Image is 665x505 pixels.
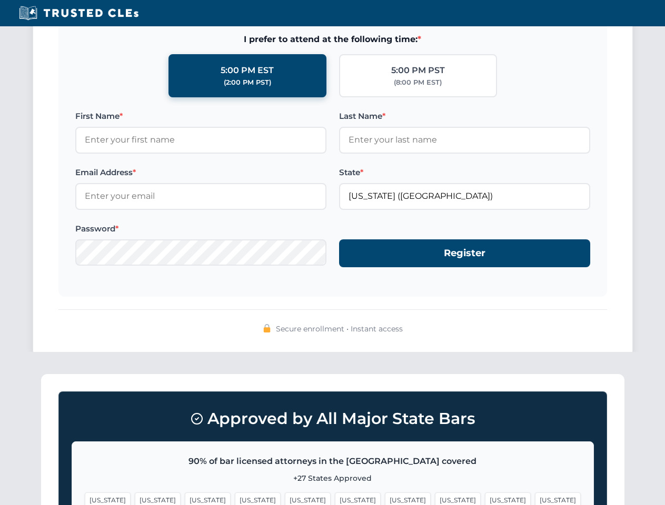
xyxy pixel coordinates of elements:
[339,183,590,209] input: Florida (FL)
[85,454,581,468] p: 90% of bar licensed attorneys in the [GEOGRAPHIC_DATA] covered
[339,127,590,153] input: Enter your last name
[394,77,442,88] div: (8:00 PM EST)
[75,33,590,46] span: I prefer to attend at the following time:
[75,110,326,123] label: First Name
[75,166,326,179] label: Email Address
[221,64,274,77] div: 5:00 PM EST
[263,324,271,332] img: 🔒
[339,239,590,267] button: Register
[75,223,326,235] label: Password
[16,5,142,21] img: Trusted CLEs
[391,64,445,77] div: 5:00 PM PST
[339,110,590,123] label: Last Name
[72,405,594,433] h3: Approved by All Major State Bars
[224,77,271,88] div: (2:00 PM PST)
[75,183,326,209] input: Enter your email
[85,472,581,484] p: +27 States Approved
[339,166,590,179] label: State
[276,323,403,335] span: Secure enrollment • Instant access
[75,127,326,153] input: Enter your first name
